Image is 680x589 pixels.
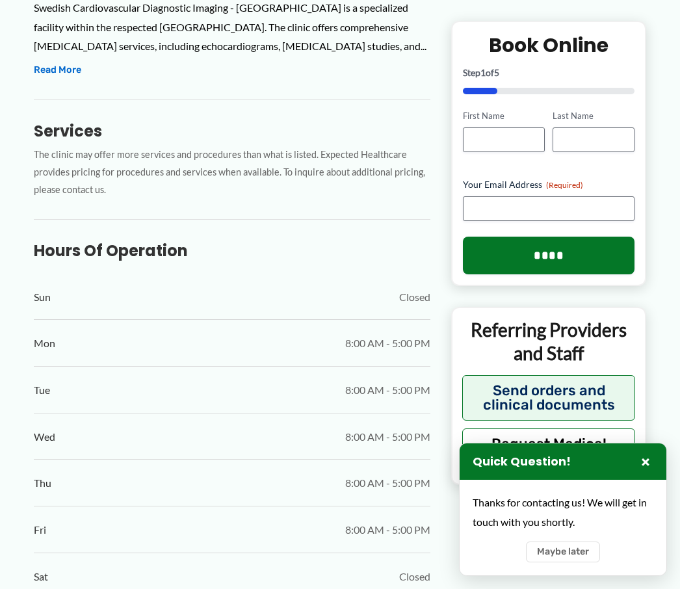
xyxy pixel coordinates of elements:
[638,454,653,469] button: Close
[463,68,634,77] p: Step of
[473,493,653,531] div: Thanks for contacting us! We will get in touch with you shortly.
[34,121,430,141] h3: Services
[462,428,635,473] button: Request Medical Records
[34,427,55,447] span: Wed
[526,542,600,562] button: Maybe later
[34,62,81,78] button: Read More
[34,567,48,586] span: Sat
[462,374,635,420] button: Send orders and clinical documents
[463,178,634,191] label: Your Email Address
[399,567,430,586] span: Closed
[34,287,51,307] span: Sun
[345,334,430,353] span: 8:00 AM - 5:00 PM
[399,287,430,307] span: Closed
[494,67,499,78] span: 5
[345,520,430,540] span: 8:00 AM - 5:00 PM
[463,110,545,122] label: First Name
[34,241,430,261] h3: Hours of Operation
[553,110,634,122] label: Last Name
[34,520,46,540] span: Fri
[34,334,55,353] span: Mon
[480,67,486,78] span: 1
[34,146,430,198] p: The clinic may offer more services and procedures than what is listed. Expected Healthcare provid...
[345,473,430,493] span: 8:00 AM - 5:00 PM
[34,380,50,400] span: Tue
[345,427,430,447] span: 8:00 AM - 5:00 PM
[463,33,634,58] h2: Book Online
[462,318,635,365] p: Referring Providers and Staff
[473,454,571,469] h3: Quick Question!
[546,180,583,190] span: (Required)
[34,473,51,493] span: Thu
[345,380,430,400] span: 8:00 AM - 5:00 PM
